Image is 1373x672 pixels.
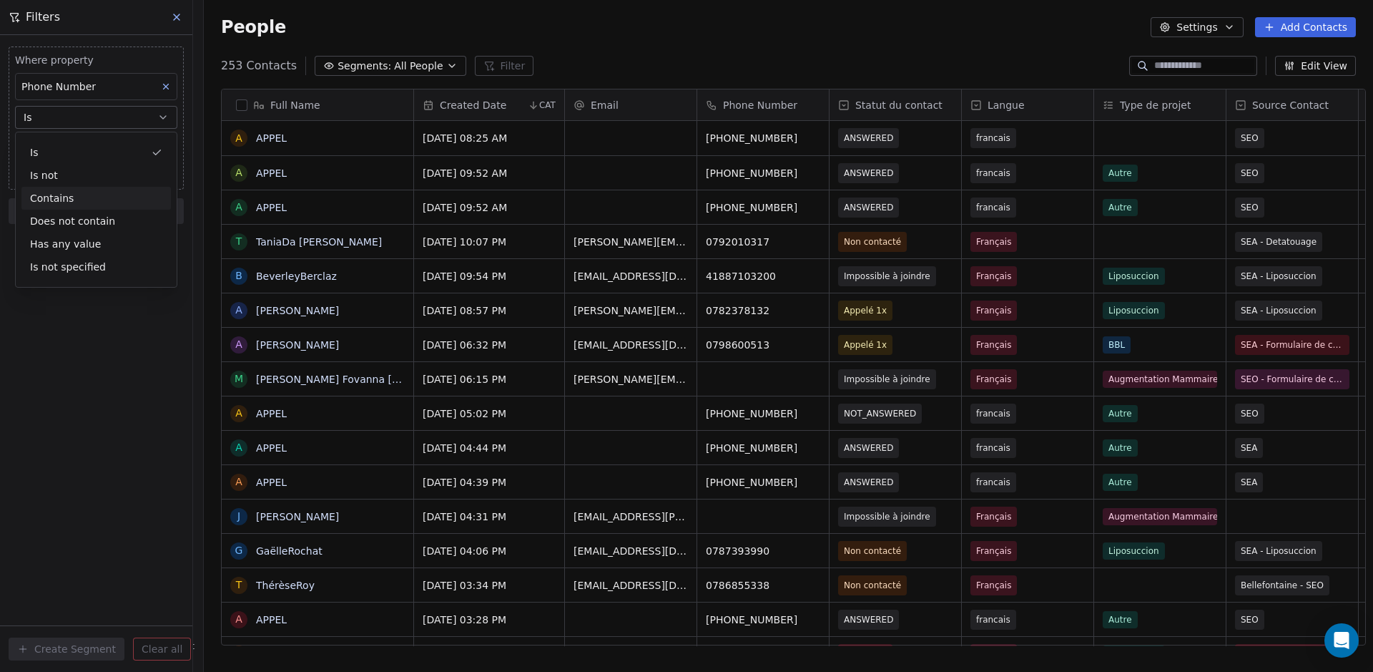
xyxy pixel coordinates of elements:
[338,59,391,74] span: Segments:
[1103,165,1138,182] span: Autre
[235,303,242,318] div: A
[706,544,820,558] span: 0787393990
[1241,338,1344,352] span: SEA - Formulaire de contact
[1241,475,1257,490] span: SEA
[574,303,688,318] span: [PERSON_NAME][EMAIL_ADDRESS][DOMAIN_NAME]
[256,271,337,282] a: BeverleyBerclaz
[222,121,414,646] div: grid
[256,374,471,385] a: [PERSON_NAME] Fovanna [PERSON_NAME]
[706,441,820,455] span: [PHONE_NUMBER]
[423,406,556,421] span: [DATE] 05:02 PM
[976,235,1011,249] span: Français
[256,408,287,419] a: APPEL
[235,543,243,558] div: G
[976,303,1011,318] span: Français
[844,269,930,283] span: Impossible à joindre
[1241,441,1257,455] span: SEA
[1241,166,1259,180] span: SEO
[976,613,1010,627] span: francais
[256,202,287,213] a: APPEL
[440,98,506,112] span: Created Date
[423,200,556,215] span: [DATE] 09:52 AM
[706,269,820,283] span: 41887103200
[256,167,287,179] a: APPEL
[414,89,564,120] div: Created DateCAT
[1151,17,1243,37] button: Settings
[235,612,242,627] div: A
[574,235,688,249] span: [PERSON_NAME][EMAIL_ADDRESS][DOMAIN_NAME]
[1255,17,1356,37] button: Add Contacts
[221,16,286,38] span: People
[976,131,1010,145] span: francais
[1324,623,1359,658] div: Open Intercom Messenger
[706,166,820,180] span: [PHONE_NUMBER]
[256,442,287,454] a: APPEL
[574,578,688,593] span: [EMAIL_ADDRESS][DOMAIN_NAME]
[855,98,943,112] span: Statut du contact
[235,371,243,386] div: M
[1241,200,1259,215] span: SEO
[423,269,556,283] span: [DATE] 09:54 PM
[565,89,697,120] div: Email
[1252,98,1329,112] span: Source Contact
[475,56,534,76] button: Filter
[844,475,893,490] span: ANSWERED
[844,166,893,180] span: ANSWERED
[1103,199,1138,216] span: Autre
[574,544,688,558] span: [EMAIL_ADDRESS][DOMAIN_NAME]
[976,200,1010,215] span: francais
[706,338,820,352] span: 0798600513
[574,510,688,524] span: [EMAIL_ADDRESS][PERSON_NAME][DOMAIN_NAME]
[1241,269,1317,283] span: SEA - Liposuccion
[1103,371,1217,388] span: Augmentation Mammaire
[1241,578,1324,593] span: Bellefontaine - SEO
[423,613,556,627] span: [DATE] 03:28 PM
[844,613,893,627] span: ANSWERED
[1094,89,1226,120] div: Type de projet
[591,98,619,112] span: Email
[1103,508,1217,525] span: Augmentation Mammaire
[221,57,297,74] span: 253 Contacts
[574,269,688,283] span: [EMAIL_ADDRESS][DOMAIN_NAME]
[706,475,820,490] span: [PHONE_NUMBER]
[235,440,242,455] div: A
[235,268,242,283] div: B
[114,641,195,652] a: Help & Support
[21,210,171,233] div: Does not contain
[844,372,930,386] span: Impossible à joindre
[844,200,893,215] span: ANSWERED
[237,509,240,524] div: J
[256,614,287,625] a: APPEL
[21,255,171,278] div: Is not specified
[976,441,1010,455] span: francais
[1275,56,1356,76] button: Edit View
[706,235,820,249] span: 0792010317
[697,89,829,120] div: Phone Number
[976,338,1011,352] span: Français
[423,372,556,386] span: [DATE] 06:15 PM
[1226,89,1358,120] div: Source Contact
[706,613,820,627] span: [PHONE_NUMBER]
[962,89,1093,120] div: Langue
[706,200,820,215] span: [PHONE_NUMBER]
[256,305,339,316] a: [PERSON_NAME]
[256,477,287,488] a: APPEL
[539,99,556,111] span: CAT
[1103,268,1165,285] span: Liposuccion
[423,166,556,180] span: [DATE] 09:52 AM
[1241,372,1344,386] span: SEO - Formulaire de contact
[976,475,1010,490] span: francais
[256,545,323,557] a: GaëlleRochat
[235,337,242,352] div: A
[16,141,177,278] div: Suggestions
[976,372,1011,386] span: Français
[423,544,556,558] span: [DATE] 04:06 PM
[21,233,171,255] div: Has any value
[1241,235,1317,249] span: SEA - Detatouage
[423,235,556,249] span: [DATE] 10:07 PM
[222,89,413,120] div: Full Name
[235,131,242,146] div: A
[236,234,242,249] div: T
[235,165,242,180] div: A
[830,89,961,120] div: Statut du contact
